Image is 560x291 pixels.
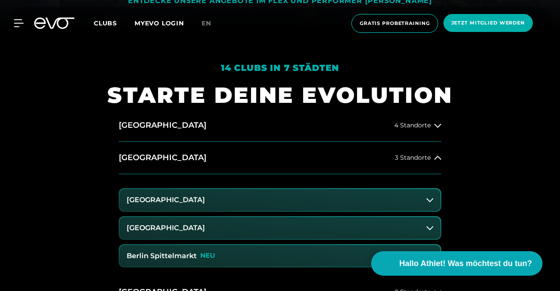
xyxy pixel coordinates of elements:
span: 4 Standorte [394,122,431,129]
em: 14 Clubs in 7 Städten [221,63,339,73]
a: MYEVO LOGIN [135,19,184,27]
button: Berlin SpittelmarktNEU [120,245,440,267]
h3: Berlin Spittelmarkt [127,252,197,260]
h3: [GEOGRAPHIC_DATA] [127,224,205,232]
a: en [202,18,222,28]
button: Hallo Athlet! Was möchtest du tun? [371,251,542,276]
span: Hallo Athlet! Was möchtest du tun? [399,258,532,270]
button: [GEOGRAPHIC_DATA]3 Standorte [119,142,441,174]
span: Clubs [94,19,117,27]
h2: [GEOGRAPHIC_DATA] [119,152,206,163]
h1: STARTE DEINE EVOLUTION [107,81,453,109]
h2: [GEOGRAPHIC_DATA] [119,120,206,131]
span: Gratis Probetraining [360,20,430,27]
p: NEU [200,252,215,259]
span: en [202,19,211,27]
h3: [GEOGRAPHIC_DATA] [127,196,205,204]
button: [GEOGRAPHIC_DATA] [120,217,440,239]
span: Jetzt Mitglied werden [451,19,525,27]
a: Jetzt Mitglied werden [441,14,535,33]
a: Gratis Probetraining [349,14,441,33]
button: [GEOGRAPHIC_DATA]4 Standorte [119,109,441,142]
span: 3 Standorte [395,154,431,161]
a: Clubs [94,19,135,27]
button: [GEOGRAPHIC_DATA] [120,189,440,211]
